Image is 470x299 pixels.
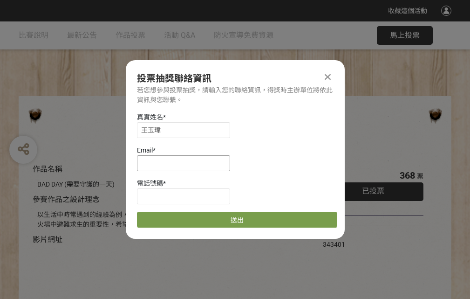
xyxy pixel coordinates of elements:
[214,31,273,40] span: 防火宣導免費資源
[116,21,145,49] a: 作品投票
[116,31,145,40] span: 作品投票
[137,146,153,154] span: Email
[164,21,195,49] a: 活動 Q&A
[164,31,195,40] span: 活動 Q&A
[33,165,62,174] span: 作品名稱
[137,180,163,187] span: 電話號碼
[19,31,48,40] span: 比賽說明
[37,210,295,229] div: 以生活中時常遇到的經驗為例，透過對比的方式宣傳住宅用火災警報器、家庭逃生計畫及火場中避難求生的重要性，希望透過趣味的短影音讓更多人認識到更多的防火觀念。
[137,85,334,105] div: 若您想參與投票抽獎，請輸入您的聯絡資訊，得獎時主辦單位將依此資訊與您聯繫。
[67,31,97,40] span: 最新公告
[33,235,62,244] span: 影片網址
[417,173,423,180] span: 票
[137,113,163,121] span: 真實姓名
[67,21,97,49] a: 最新公告
[214,21,273,49] a: 防火宣導免費資源
[19,21,48,49] a: 比賽說明
[137,212,337,228] button: 送出
[388,7,427,14] span: 收藏這個活動
[390,31,420,40] span: 馬上投票
[137,71,334,85] div: 投票抽獎聯絡資訊
[33,195,100,204] span: 參賽作品之設計理念
[37,180,295,189] div: BAD DAY (需要守護的一天)
[400,170,415,181] span: 368
[362,187,384,195] span: 已投票
[347,230,394,239] iframe: Facebook Share
[377,26,433,45] button: 馬上投票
